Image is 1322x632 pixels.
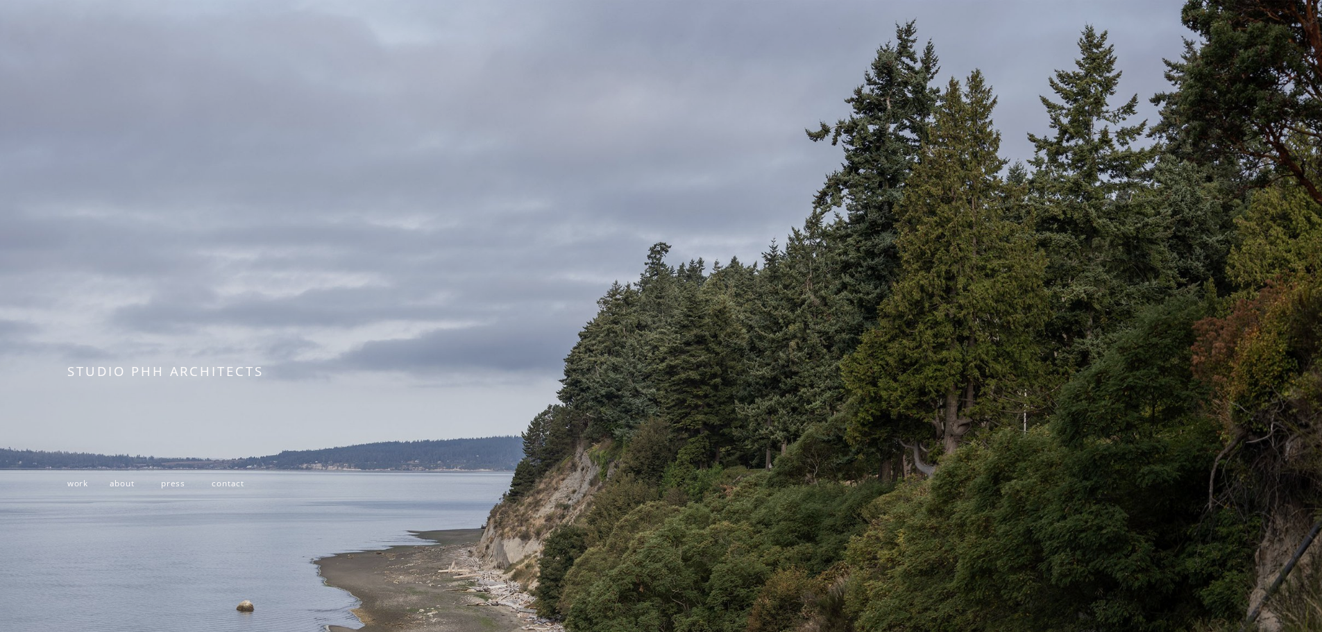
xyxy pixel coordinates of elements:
a: work [67,477,88,488]
span: STUDIO PHH ARCHITECTS [67,362,264,379]
a: contact [212,477,244,488]
a: press [161,477,185,488]
a: about [110,477,135,488]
